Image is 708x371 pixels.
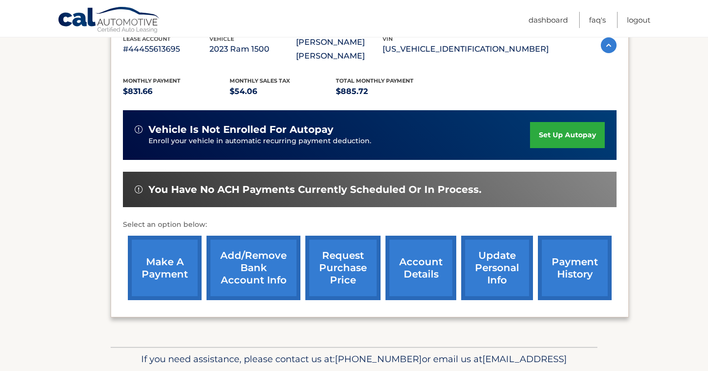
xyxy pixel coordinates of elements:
a: make a payment [128,236,202,300]
p: Enroll your vehicle in automatic recurring payment deduction. [148,136,530,147]
span: Monthly sales Tax [230,77,290,84]
p: $885.72 [336,85,442,98]
a: request purchase price [305,236,381,300]
p: 2023 Ram 1500 [209,42,296,56]
a: Cal Automotive [58,6,161,35]
p: Select an option below: [123,219,617,231]
img: alert-white.svg [135,185,143,193]
span: vin [383,35,393,42]
p: #44455613695 [123,42,209,56]
span: vehicle [209,35,234,42]
p: $54.06 [230,85,336,98]
img: alert-white.svg [135,125,143,133]
span: [PHONE_NUMBER] [335,353,422,365]
img: accordion-active.svg [601,37,617,53]
span: lease account [123,35,171,42]
p: [US_VEHICLE_IDENTIFICATION_NUMBER] [383,42,549,56]
a: update personal info [461,236,533,300]
span: You have no ACH payments currently scheduled or in process. [148,184,481,196]
a: set up autopay [530,122,605,148]
span: Monthly Payment [123,77,180,84]
a: Dashboard [529,12,568,28]
p: [PERSON_NAME] [PERSON_NAME] [296,35,383,63]
a: Add/Remove bank account info [206,236,300,300]
a: FAQ's [589,12,606,28]
a: account details [385,236,456,300]
span: vehicle is not enrolled for autopay [148,124,333,136]
span: Total Monthly Payment [336,77,413,84]
a: Logout [627,12,650,28]
p: $831.66 [123,85,230,98]
a: payment history [538,236,612,300]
